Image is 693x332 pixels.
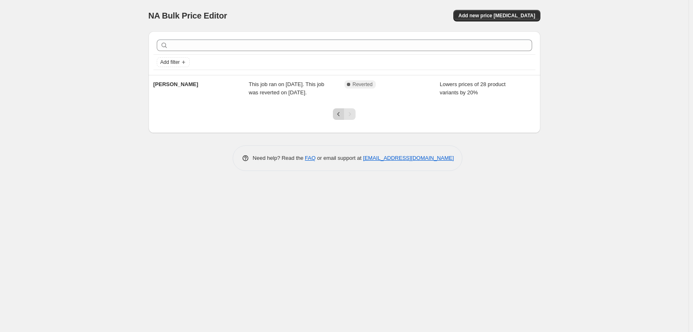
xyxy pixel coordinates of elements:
[160,59,180,65] span: Add filter
[458,12,535,19] span: Add new price [MEDICAL_DATA]
[249,81,324,96] span: This job ran on [DATE]. This job was reverted on [DATE].
[157,57,190,67] button: Add filter
[305,155,316,161] a: FAQ
[333,108,344,120] button: Previous
[333,108,356,120] nav: Pagination
[316,155,363,161] span: or email support at
[253,155,305,161] span: Need help? Read the
[153,81,198,87] span: [PERSON_NAME]
[453,10,540,21] button: Add new price [MEDICAL_DATA]
[363,155,454,161] a: [EMAIL_ADDRESS][DOMAIN_NAME]
[148,11,227,20] span: NA Bulk Price Editor
[353,81,373,88] span: Reverted
[440,81,506,96] span: Lowers prices of 28 product variants by 20%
